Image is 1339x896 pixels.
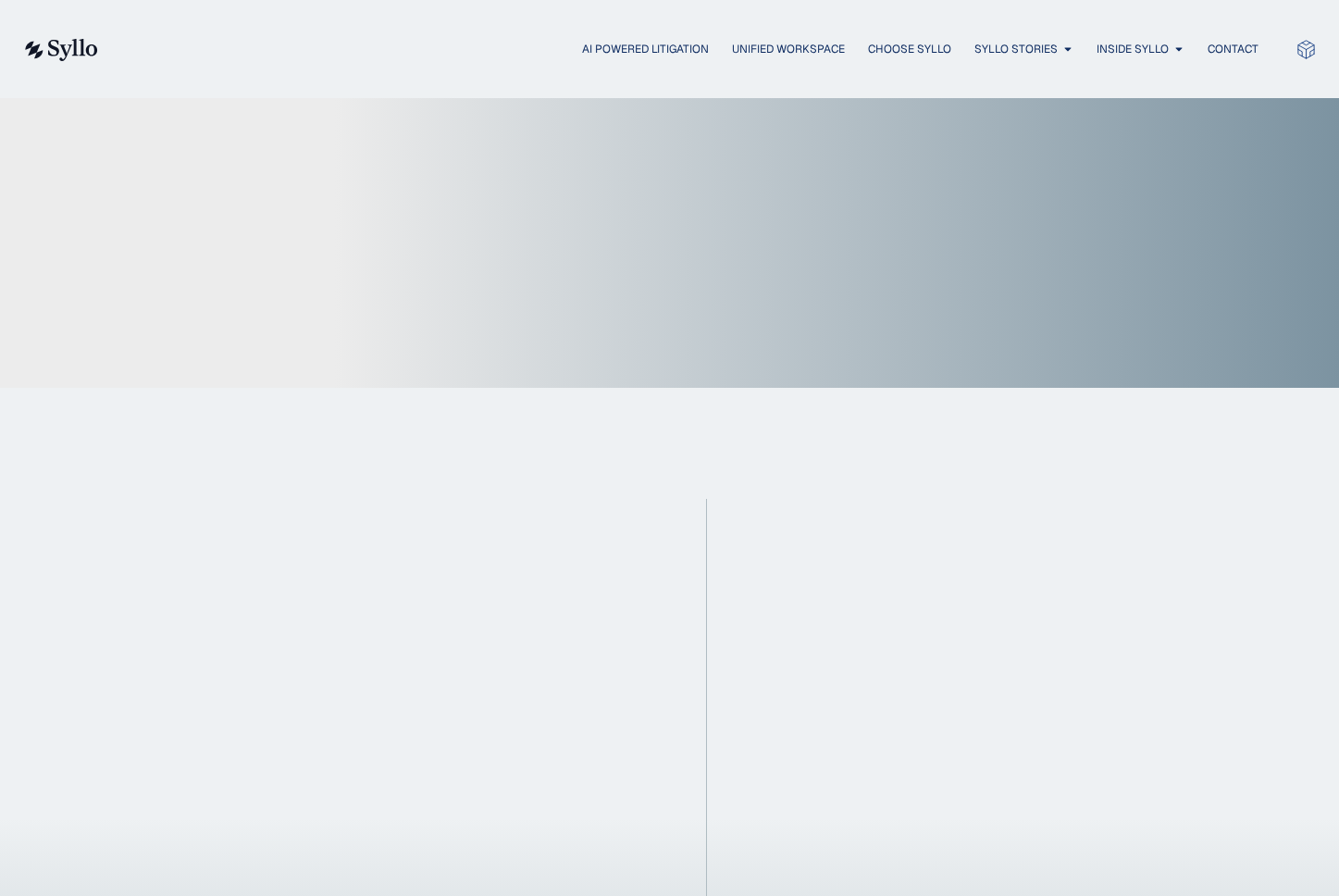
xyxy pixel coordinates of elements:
a: Contact [1208,41,1258,57]
a: AI Powered Litigation [582,41,709,57]
img: syllo [22,39,98,61]
nav: Menu [135,41,1258,58]
a: Choose Syllo [868,41,951,57]
div: Menu Toggle [135,41,1258,58]
a: Syllo Stories [974,41,1058,57]
a: Inside Syllo [1097,41,1169,57]
a: Unified Workspace [732,41,845,57]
